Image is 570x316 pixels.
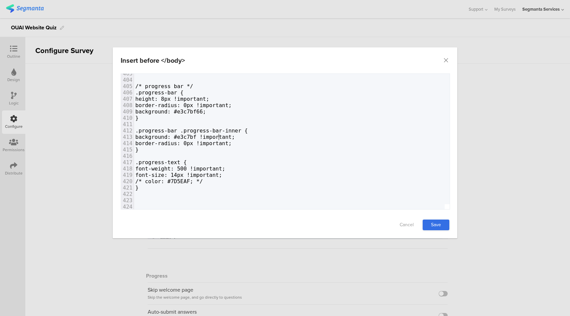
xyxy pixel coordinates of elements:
[121,134,134,140] div: 413
[121,197,134,204] div: 423
[135,102,232,108] span: border-radius: 0px !important;
[121,153,134,159] div: 416
[121,159,134,166] div: 417
[121,83,134,89] div: 405
[135,127,248,134] span: .progress-bar .progress-bar-inner {
[121,77,134,83] div: 404
[121,146,134,153] div: 415
[135,140,232,146] span: border-radius: 0px !important;
[121,89,134,96] div: 406
[135,185,139,191] span: }
[121,108,134,115] div: 409
[135,146,139,153] span: }
[135,159,187,166] span: .progress-text {
[135,166,225,172] span: font-weight: 500 !important;
[121,185,134,191] div: 421
[135,115,139,121] span: }
[135,134,235,140] span: background: #e3c7bf !important;
[121,166,134,172] div: 418
[113,47,457,238] div: dialog
[135,108,206,115] span: background: #e3c7bf66;
[135,96,209,102] span: height: 8px !important;
[393,220,420,230] a: Cancel
[121,70,134,77] div: 403
[135,89,184,96] span: .progress-bar {
[121,96,134,102] div: 407
[121,55,185,65] div: Insert before </body>
[121,127,134,134] div: 412
[121,115,134,121] div: 410
[121,204,134,210] div: 424
[121,102,134,108] div: 408
[121,121,134,127] div: 411
[121,191,134,197] div: 422
[443,57,449,64] button: Close
[121,140,134,146] div: 414
[121,172,134,178] div: 419
[135,178,203,185] span: /* color: #7D5EAF; */
[423,220,449,230] a: Save
[135,83,193,89] span: /* progress bar */
[121,178,134,185] div: 420
[135,172,222,178] span: font-size: 14px !important;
